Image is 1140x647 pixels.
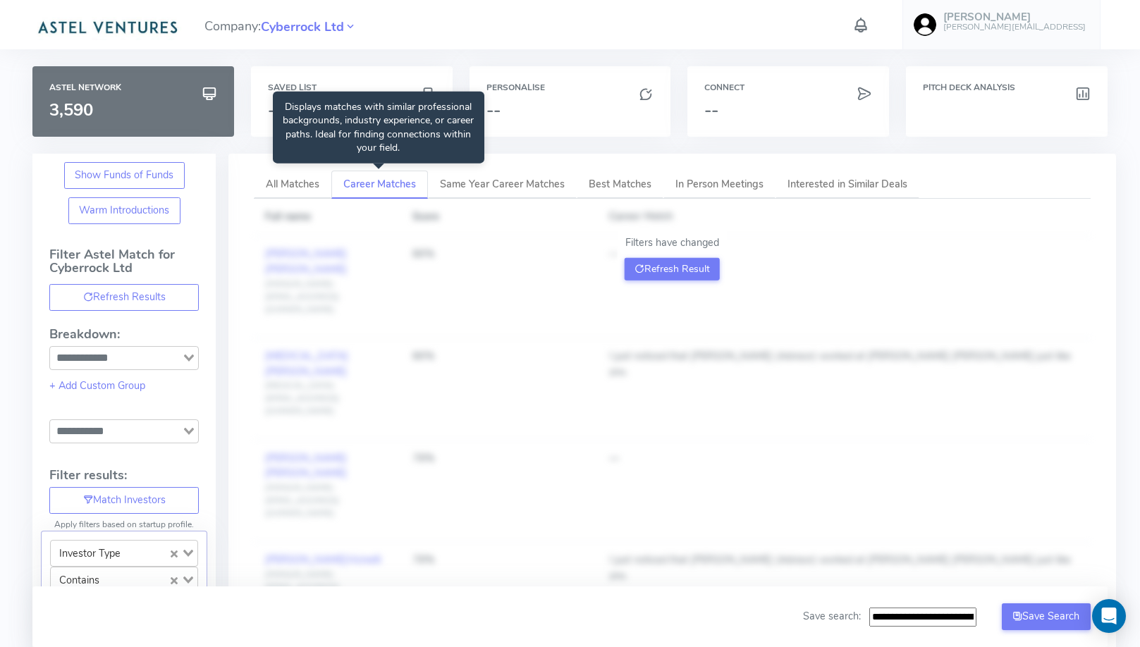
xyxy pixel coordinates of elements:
[50,540,198,567] div: Search for option
[254,171,331,199] a: All Matches
[1092,599,1126,633] div: Open Intercom Messenger
[412,247,588,262] div: 86%
[49,346,199,370] div: Search for option
[923,83,1091,92] h6: Pitch Deck Analysis
[589,177,651,191] span: Best Matches
[486,83,654,92] h6: Personalise
[943,23,1086,32] h6: [PERSON_NAME][EMAIL_ADDRESS]
[49,419,199,443] div: Search for option
[331,171,428,199] a: Career Matches
[412,553,588,568] div: 78%
[265,278,339,315] span: [PERSON_NAME][EMAIL_ADDRESS][DOMAIN_NAME]
[204,13,357,37] span: Company:
[268,83,436,92] h6: Saved List
[54,570,105,590] span: Contains
[412,349,588,364] div: 86%
[265,380,339,417] span: [MEDICAL_DATA][EMAIL_ADDRESS][DOMAIN_NAME]
[486,101,654,119] h3: --
[440,177,565,191] span: Same Year Career Matches
[675,177,764,191] span: In Person Meetings
[343,177,416,191] span: Career Matches
[265,466,347,480] span: [PERSON_NAME]
[106,570,167,590] input: Search for option
[625,235,720,251] p: Filters have changed
[254,199,401,235] th: Full name
[577,171,663,199] a: Best Matches
[599,440,1091,542] td: —
[428,171,577,199] a: Same Year Career Matches
[51,423,180,440] input: Search for option
[787,177,907,191] span: Interested in Similar Deals
[261,18,344,35] a: Cyberrock Ltd
[265,364,347,378] span: [PERSON_NAME]
[265,349,348,378] a: [MEDICAL_DATA][PERSON_NAME]
[599,236,1091,338] td: —
[49,487,199,514] button: Match Investors
[171,573,178,589] button: Clear Selected
[265,262,347,276] span: [PERSON_NAME]
[347,553,381,567] span: Vicinelli
[49,248,199,285] h4: Filter Astel Match for Cyberrock Ltd
[704,83,872,92] h6: Connect
[1002,603,1091,630] button: Save Search
[49,83,217,92] h6: Astel Network
[265,247,347,276] a: [PERSON_NAME][PERSON_NAME]
[49,378,145,393] a: + Add Custom Group
[412,451,588,467] div: 78%
[914,13,936,36] img: user-image
[49,328,199,342] h4: Breakdown:
[49,99,93,121] span: 3,590
[49,284,199,311] button: Refresh Results
[625,258,720,281] button: Refresh Result
[663,171,776,199] a: In Person Meetings
[68,197,180,224] button: Warm Introductions
[54,543,126,563] span: Investor Type
[261,18,344,37] span: Cyberrock Ltd
[402,199,599,235] th: Score
[599,541,1091,628] td: I just noticed that [PERSON_NAME] (Advisor) worked at [PERSON_NAME] [PERSON_NAME] just like you.
[51,350,180,366] input: Search for option
[599,338,1091,440] td: I just noticed that [PERSON_NAME] (Advisor) worked at [PERSON_NAME] [PERSON_NAME] just like you.
[49,518,199,531] p: Apply filters based on startup profile.
[265,451,347,481] a: [PERSON_NAME][PERSON_NAME]
[599,199,1091,235] th: Career Match
[49,469,199,483] h4: Filter results:
[268,99,282,121] span: --
[265,482,339,519] span: [PERSON_NAME][EMAIL_ADDRESS][DOMAIN_NAME]
[50,567,198,593] div: Search for option
[171,546,178,561] button: Clear Selected
[265,553,381,567] a: [PERSON_NAME]Vicinelli
[64,162,185,189] button: Show Funds of Funds
[943,11,1086,23] h5: [PERSON_NAME]
[265,569,339,605] span: [PERSON_NAME][EMAIL_ADDRESS][DOMAIN_NAME]
[803,609,861,623] span: Save search:
[704,101,872,119] h3: --
[776,171,919,199] a: Interested in Similar Deals
[128,543,167,563] input: Search for option
[266,177,319,191] span: All Matches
